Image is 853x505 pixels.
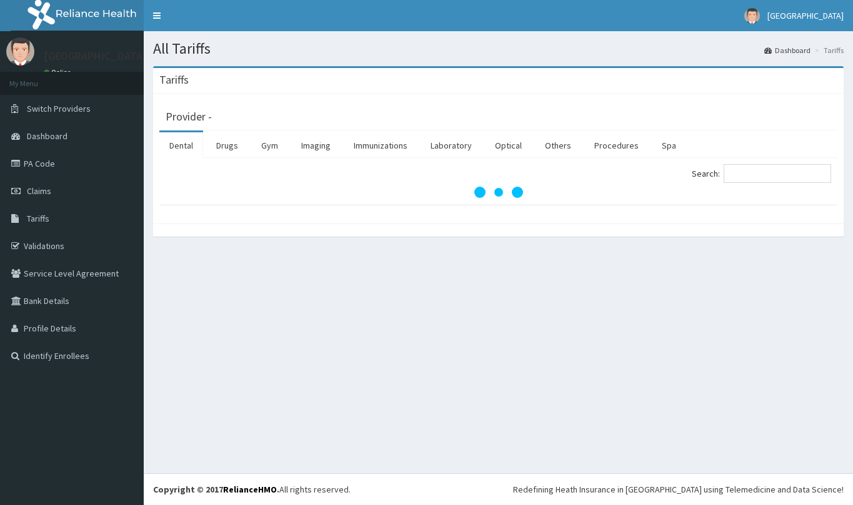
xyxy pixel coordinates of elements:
li: Tariffs [812,45,844,56]
a: Drugs [206,132,248,159]
label: Search: [692,164,831,183]
span: Switch Providers [27,103,91,114]
a: Dashboard [764,45,811,56]
h1: All Tariffs [153,41,844,57]
strong: Copyright © 2017 . [153,484,279,495]
div: Redefining Heath Insurance in [GEOGRAPHIC_DATA] using Telemedicine and Data Science! [513,483,844,496]
footer: All rights reserved. [144,473,853,505]
svg: audio-loading [474,167,524,217]
a: Immunizations [344,132,417,159]
a: Others [535,132,581,159]
img: User Image [6,37,34,66]
span: Claims [27,185,51,197]
span: Tariffs [27,213,49,224]
a: Gym [251,132,288,159]
a: Spa [652,132,686,159]
a: RelianceHMO [223,484,277,495]
span: Dashboard [27,130,67,142]
p: [GEOGRAPHIC_DATA] [44,51,147,62]
h3: Provider - [166,111,212,122]
img: User Image [744,8,760,24]
a: Procedures [584,132,649,159]
a: Imaging [291,132,341,159]
input: Search: [724,164,831,183]
a: Optical [485,132,532,159]
h3: Tariffs [159,74,189,86]
a: Dental [159,132,203,159]
a: Online [44,68,74,77]
span: [GEOGRAPHIC_DATA] [767,10,844,21]
a: Laboratory [421,132,482,159]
